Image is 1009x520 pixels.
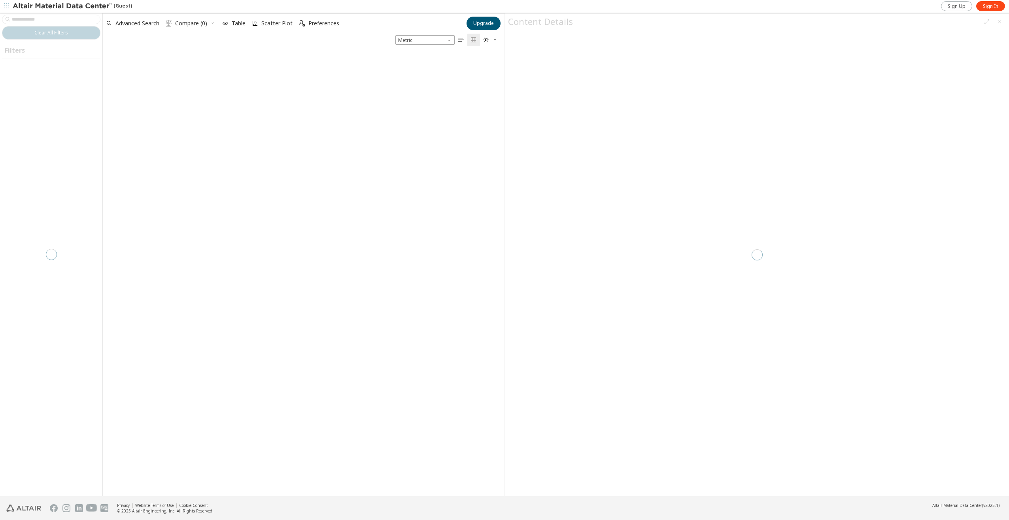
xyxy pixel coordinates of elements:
[455,34,467,46] button: Table View
[13,2,132,10] div: (Guest)
[395,35,455,45] span: Metric
[299,20,305,27] i: 
[467,34,480,46] button: Tile View
[117,503,130,508] a: Privacy
[166,20,172,27] i: 
[470,37,477,43] i: 
[941,1,972,11] a: Sign Up
[232,21,246,26] span: Table
[976,1,1005,11] a: Sign In
[135,503,174,508] a: Website Terms of Use
[983,3,998,9] span: Sign In
[6,505,41,512] img: Altair Engineering
[480,34,501,46] button: Theme
[13,2,113,10] img: Altair Material Data Center
[115,21,159,26] span: Advanced Search
[932,503,982,508] span: Altair Material Data Center
[175,21,207,26] span: Compare (0)
[948,3,966,9] span: Sign Up
[932,503,1000,508] div: (v2025.1)
[179,503,208,508] a: Cookie Consent
[261,21,293,26] span: Scatter Plot
[117,508,214,514] div: © 2025 Altair Engineering, Inc. All Rights Reserved.
[458,37,464,43] i: 
[395,35,455,45] div: Unit System
[467,17,501,30] button: Upgrade
[483,37,489,43] i: 
[308,21,339,26] span: Preferences
[473,20,494,27] span: Upgrade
